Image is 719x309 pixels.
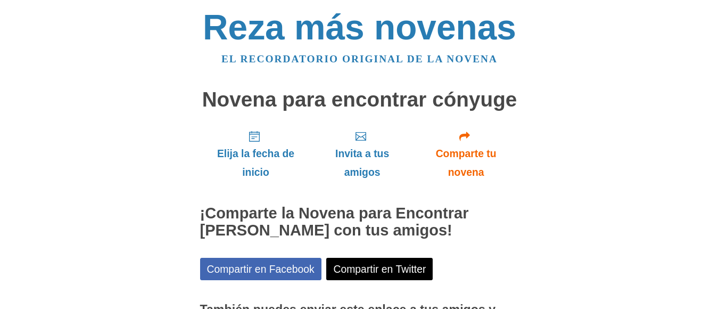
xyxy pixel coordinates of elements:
[203,7,516,47] a: Reza más novenas
[200,205,469,239] font: ¡Comparte la Novena para Encontrar [PERSON_NAME] con tus amigos!
[335,148,389,178] font: Invita a tus amigos
[202,88,517,111] font: Novena para encontrar cónyuge
[413,121,519,186] a: Comparte tu novena
[207,263,315,275] font: Compartir en Facebook
[326,258,433,280] a: Compartir en Twitter
[436,148,497,178] font: Comparte tu novena
[200,121,312,186] a: Elija la fecha de inicio
[217,148,294,178] font: Elija la fecha de inicio
[200,258,321,280] a: Compartir en Facebook
[333,263,426,275] font: Compartir en Twitter
[221,53,498,64] a: El recordatorio original de la novena
[312,121,413,186] a: Invita a tus amigos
